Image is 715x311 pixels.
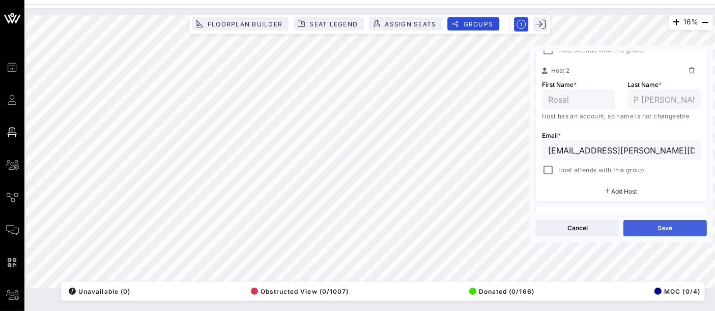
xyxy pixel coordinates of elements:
button: Floorplan Builder [192,17,289,30]
span: Assign Seats [384,20,436,28]
button: Obstructed View (0/1007) [248,284,349,298]
button: Donated (0/166) [466,284,534,298]
span: Groups [463,20,493,28]
span: MOC (0/4) [654,288,700,295]
span: Last Name [627,81,662,88]
div: / [69,288,76,295]
span: Add Host [612,188,638,195]
span: Seat Legend [309,20,358,28]
button: Save [623,220,707,236]
button: MOC (0/4) [651,284,700,298]
button: Assign Seats [369,17,442,30]
button: Cancel [536,220,619,236]
span: Floorplan Builder [207,20,282,28]
span: Host has an account, so name is not changeable [542,112,689,120]
button: Add Host [606,189,638,195]
div: 16% [669,15,713,30]
span: Obstructed View (0/1007) [251,288,349,295]
span: Host attends with this group [558,165,644,175]
span: First Name [542,81,577,88]
span: Email [542,132,561,139]
div: Public Link Settings [542,213,701,219]
button: Seat Legend [294,17,364,30]
button: /Unavailable (0) [66,284,130,298]
span: Host 2 [551,67,569,74]
span: Donated (0/166) [469,288,534,295]
button: Groups [447,17,499,30]
span: Unavailable (0) [69,288,130,295]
